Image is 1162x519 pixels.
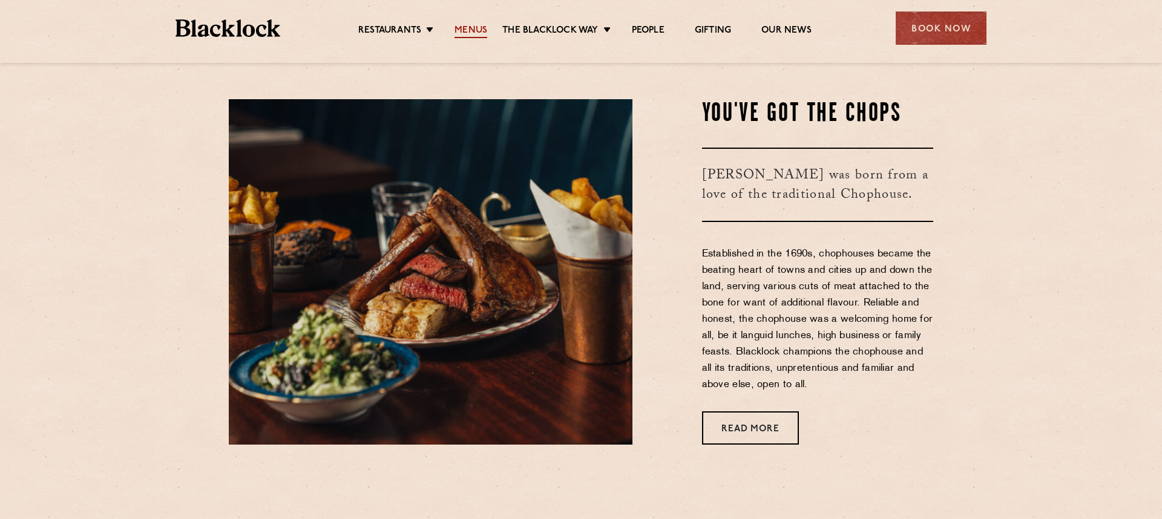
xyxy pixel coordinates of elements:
[702,246,934,393] p: Established in the 1690s, chophouses became the beating heart of towns and cities up and down the...
[702,411,799,445] a: Read More
[702,148,934,222] h3: [PERSON_NAME] was born from a love of the traditional Chophouse.
[358,25,421,38] a: Restaurants
[761,25,812,38] a: Our News
[702,99,934,129] h2: You've Got The Chops
[896,11,986,45] div: Book Now
[632,25,665,38] a: People
[502,25,598,38] a: The Blacklock Way
[176,19,280,37] img: BL_Textured_Logo-footer-cropped.svg
[455,25,487,38] a: Menus
[695,25,731,38] a: Gifting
